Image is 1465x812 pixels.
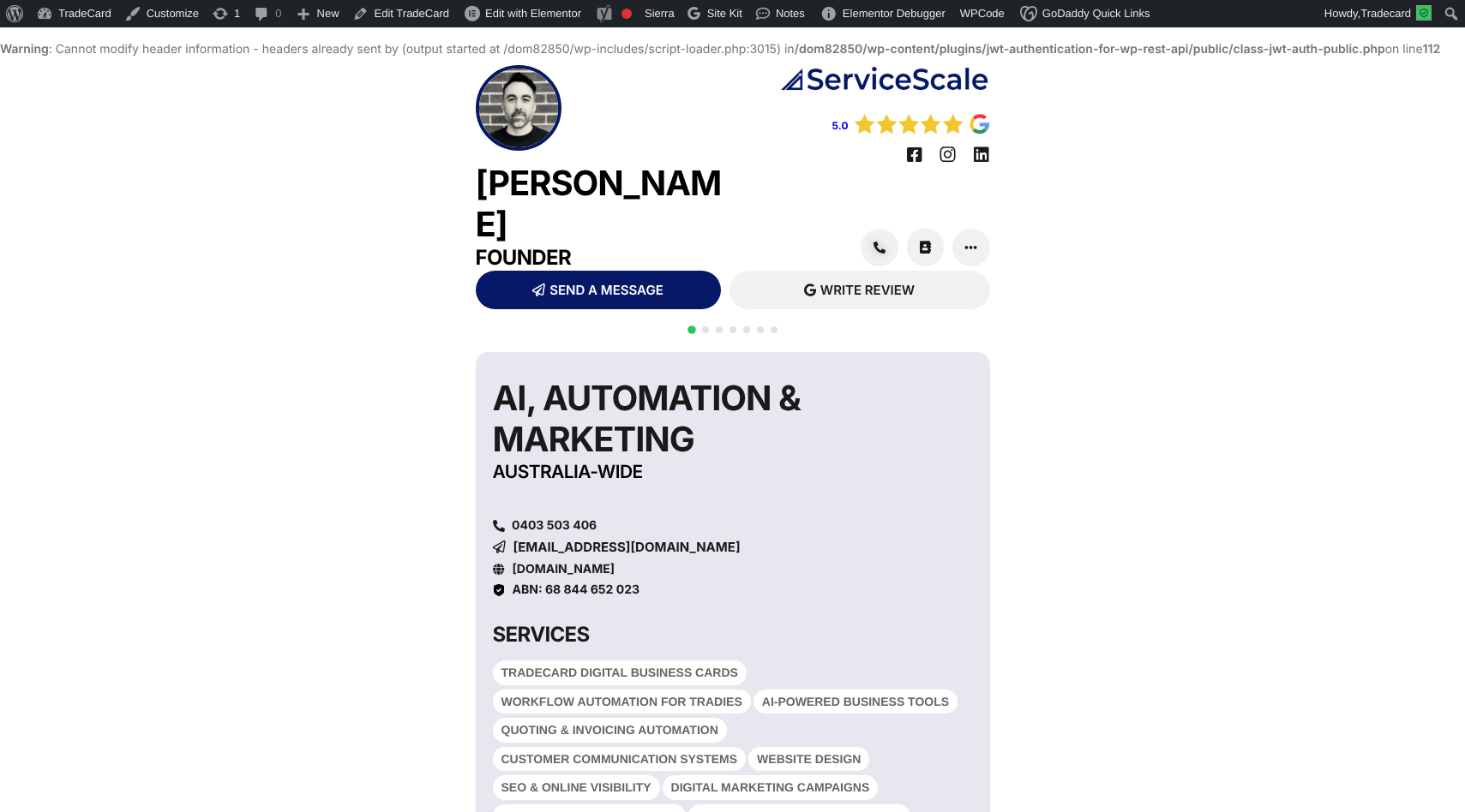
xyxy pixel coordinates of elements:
span: Go to slide 3 [716,326,723,333]
span: Go to slide 6 [757,326,764,333]
h2: [PERSON_NAME] [476,163,733,245]
h3: Founder [476,245,733,271]
span: SEND A MESSAGE [549,284,663,296]
div: Quoting & Invoicing Automation [493,718,727,743]
a: SEND A MESSAGE [476,271,721,309]
span: Edit with Elementor [485,7,581,20]
span: WRITE REVIEW [820,284,915,296]
div: AI-Powered Business Tools [754,690,958,714]
div: Workflow Automation for Tradies [493,690,751,714]
a: 5.0 [832,119,849,132]
span: Go to slide 1 [687,325,696,334]
h2: AI, Automation & Marketing [493,378,934,460]
span: Go to slide 4 [729,326,736,333]
div: SEO & Online Visibility [493,775,660,800]
b: /dom82850/wp-content/plugins/jwt-authentication-for-wp-rest-api/public/class-jwt-auth-public.php [795,42,1385,57]
a: servicescale.com.au [493,564,505,576]
a: 0403 503 406 [493,520,973,532]
span: Go to slide 7 [771,326,778,333]
div: Website Design [748,747,869,772]
div: Digital Marketing Campaigns [663,775,879,800]
span: Go to slide 2 [702,326,709,333]
a: WRITE REVIEW [729,271,990,309]
a: [EMAIL_ADDRESS][DOMAIN_NAME] [493,540,741,553]
b: 112 [1423,42,1441,57]
div: TradeCard Digital Business Cards [493,660,747,685]
span: 0403 503 406 [507,520,597,532]
span: Tradecard [1360,7,1411,20]
div: Customer Communication Systems [493,747,747,772]
span: Site Kit [707,7,742,20]
div: Focus keyphrase not set [621,9,632,19]
h4: Australia-wide [493,460,934,486]
h3: SERVICES [493,622,766,648]
span: ABN: 68 844 652 023 [513,582,640,597]
span: [EMAIL_ADDRESS][DOMAIN_NAME] [513,540,741,553]
a: [DOMAIN_NAME] [513,562,615,576]
span: Go to slide 5 [743,326,750,333]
